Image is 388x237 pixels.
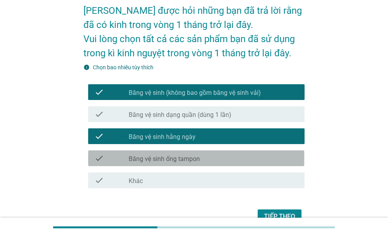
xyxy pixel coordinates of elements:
button: Tiếp theo [258,209,301,224]
label: Khác [129,177,143,185]
i: check [94,154,104,163]
i: check [94,176,104,185]
i: check [94,131,104,141]
i: check [94,109,104,119]
label: Chọn bao nhiêu tùy thích [93,64,153,70]
label: Băng vệ sinh dạng quần (dùng 1 lần) [129,111,231,119]
i: info [83,64,90,70]
div: Tiếp theo [264,212,295,221]
label: Băng vệ sinh ống tampon [129,155,200,163]
label: Băng vệ sinh (không bao gồm băng vệ sinh vải) [129,89,261,97]
label: Băng vệ sinh hằng ngày [129,133,196,141]
i: check [94,87,104,97]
